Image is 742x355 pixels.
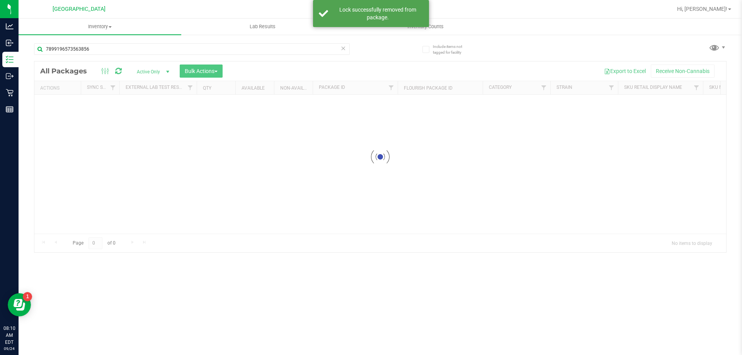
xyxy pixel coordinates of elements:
[332,6,423,21] div: Lock successfully removed from package.
[677,6,727,12] span: Hi, [PERSON_NAME]!
[19,23,181,30] span: Inventory
[6,22,14,30] inline-svg: Analytics
[8,293,31,316] iframe: Resource center
[6,72,14,80] inline-svg: Outbound
[340,43,346,53] span: Clear
[19,19,181,35] a: Inventory
[6,89,14,97] inline-svg: Retail
[433,44,471,55] span: Include items not tagged for facility
[239,23,286,30] span: Lab Results
[6,56,14,63] inline-svg: Inventory
[23,292,32,301] iframe: Resource center unread badge
[34,43,350,55] input: Search Package ID, Item Name, SKU, Lot or Part Number...
[181,19,344,35] a: Lab Results
[53,6,106,12] span: [GEOGRAPHIC_DATA]
[6,39,14,47] inline-svg: Inbound
[3,346,15,352] p: 09/24
[6,105,14,113] inline-svg: Reports
[3,325,15,346] p: 08:10 AM EDT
